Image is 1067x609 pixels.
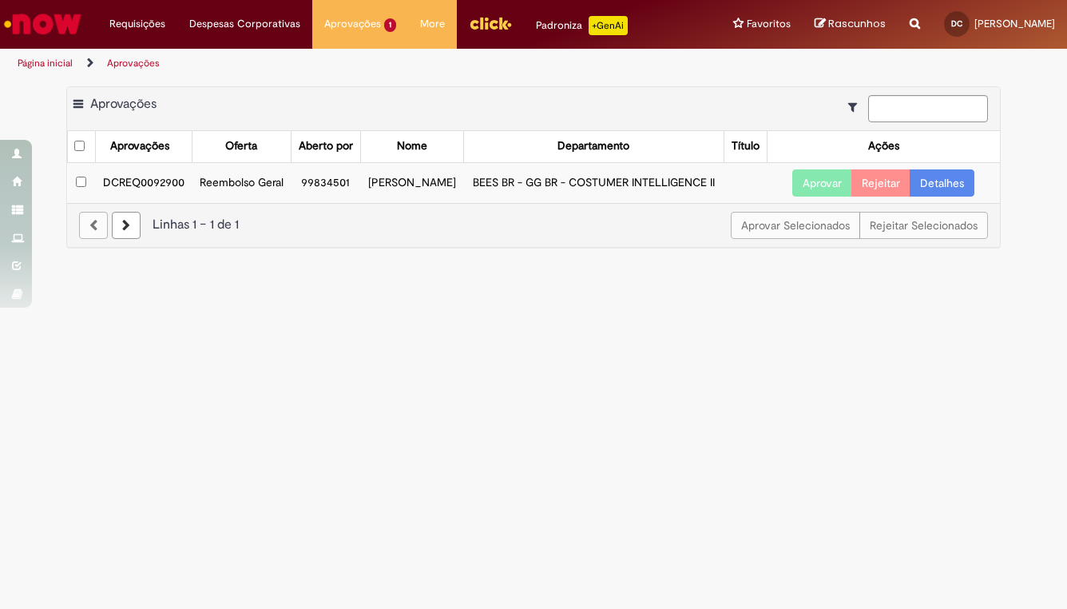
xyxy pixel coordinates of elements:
[463,162,724,203] td: BEES BR - GG BR - COSTUMER INTELLIGENCE II
[324,16,381,32] span: Aprovações
[95,162,192,203] td: DCREQ0092900
[299,138,353,154] div: Aberto por
[109,16,165,32] span: Requisições
[589,16,628,35] p: +GenAi
[815,17,886,32] a: Rascunhos
[910,169,974,197] a: Detalhes
[828,16,886,31] span: Rascunhos
[12,49,700,78] ul: Trilhas de página
[951,18,962,29] span: DC
[291,162,360,203] td: 99834501
[868,138,899,154] div: Ações
[536,16,628,35] div: Padroniza
[420,16,445,32] span: More
[189,16,300,32] span: Despesas Corporativas
[360,162,463,203] td: [PERSON_NAME]
[90,96,157,112] span: Aprovações
[848,101,865,113] i: Mostrar filtros para: Suas Solicitações
[851,169,910,197] button: Rejeitar
[225,138,257,154] div: Oferta
[732,138,760,154] div: Título
[79,216,988,234] div: Linhas 1 − 1 de 1
[2,8,84,40] img: ServiceNow
[397,138,427,154] div: Nome
[792,169,852,197] button: Aprovar
[747,16,791,32] span: Favoritos
[18,57,73,70] a: Página inicial
[974,17,1055,30] span: [PERSON_NAME]
[107,57,160,70] a: Aprovações
[95,131,192,162] th: Aprovações
[192,162,291,203] td: Reembolso Geral
[469,11,512,35] img: click_logo_yellow_360x200.png
[557,138,629,154] div: Departamento
[110,138,169,154] div: Aprovações
[384,18,396,32] span: 1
